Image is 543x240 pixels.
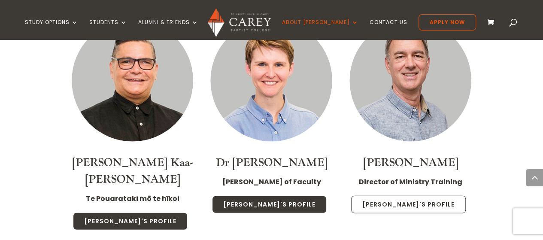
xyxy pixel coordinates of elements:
img: Luke Kaa-Morgan_300x300 [72,20,194,142]
a: [PERSON_NAME] Kaa-[PERSON_NAME] [72,155,193,187]
a: Alumni & Friends [138,19,198,39]
a: About [PERSON_NAME] [282,19,358,39]
a: [PERSON_NAME]'s Profile [212,196,327,214]
a: Students [89,19,127,39]
a: [PERSON_NAME] [363,155,458,170]
a: [PERSON_NAME]'s Profile [73,213,188,231]
strong: Director of Ministry Training [359,177,462,187]
a: [PERSON_NAME]'s Profile [351,196,466,214]
img: Carey Baptist College [208,8,271,37]
a: Apply Now [419,14,476,30]
a: Study Options [25,19,78,39]
strong: Te Pouarataki mō te hīkoi [85,194,179,204]
img: Staff Thumbnail - Jonny Weir [349,20,471,142]
img: Staff Thumbnail - Dr Christa McKirland [210,20,332,142]
a: Dr [PERSON_NAME] [215,155,327,170]
a: Contact Us [370,19,407,39]
strong: [PERSON_NAME] of Faculty [222,177,321,187]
